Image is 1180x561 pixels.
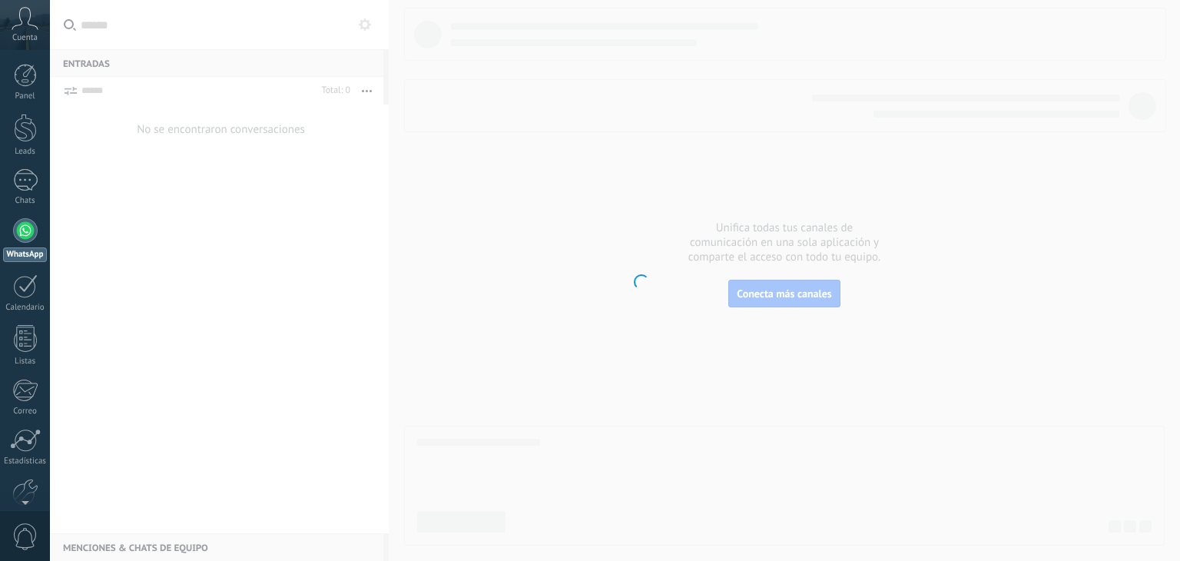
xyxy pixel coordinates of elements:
div: Leads [3,147,48,157]
div: Correo [3,407,48,417]
div: Panel [3,91,48,101]
div: Estadísticas [3,456,48,466]
div: Listas [3,357,48,367]
div: Calendario [3,303,48,313]
span: Cuenta [12,33,38,43]
div: WhatsApp [3,247,47,262]
div: Chats [3,196,48,206]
